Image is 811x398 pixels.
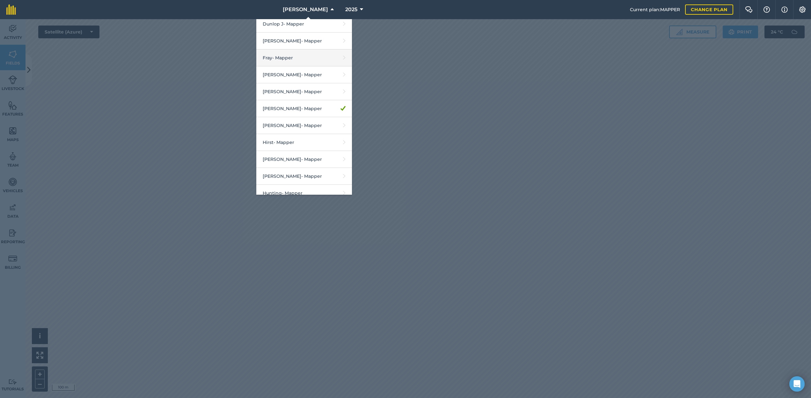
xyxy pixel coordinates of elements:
a: Hirst- Mapper [256,134,352,151]
a: [PERSON_NAME]- Mapper [256,117,352,134]
a: [PERSON_NAME]- Mapper [256,33,352,49]
span: [PERSON_NAME] [283,6,328,13]
a: Hunting- Mapper [256,185,352,202]
a: [PERSON_NAME]- Mapper [256,151,352,168]
a: Dunlop J- Mapper [256,16,352,33]
img: Two speech bubbles overlapping with the left bubble in the forefront [745,6,753,13]
img: fieldmargin Logo [6,4,16,15]
span: Current plan : MAPPER [630,6,680,13]
span: 2025 [345,6,357,13]
img: A question mark icon [763,6,771,13]
a: Fray- Mapper [256,49,352,66]
img: A cog icon [799,6,806,13]
img: svg+xml;base64,PHN2ZyB4bWxucz0iaHR0cDovL3d3dy53My5vcmcvMjAwMC9zdmciIHdpZHRoPSIxNyIgaGVpZ2h0PSIxNy... [781,6,788,13]
a: Change plan [685,4,733,15]
div: Open Intercom Messenger [789,376,805,392]
a: [PERSON_NAME]- Mapper [256,100,352,117]
a: [PERSON_NAME]- Mapper [256,66,352,83]
a: [PERSON_NAME]- Mapper [256,83,352,100]
a: [PERSON_NAME]- Mapper [256,168,352,185]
